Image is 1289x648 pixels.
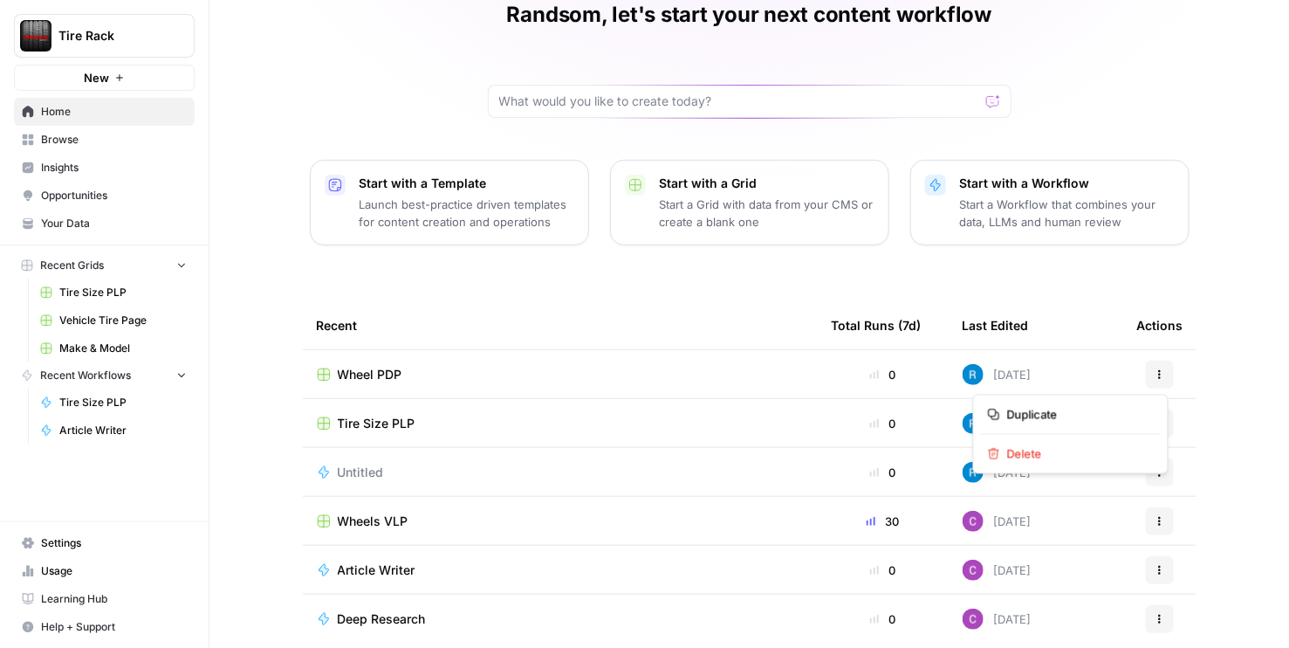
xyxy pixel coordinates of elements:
button: Start with a TemplateLaunch best-practice driven templates for content creation and operations [310,160,589,245]
span: Delete [1007,445,1147,463]
div: 30 [832,513,935,530]
a: Vehicle Tire Page [32,307,195,334]
div: [DATE] [963,413,1032,434]
span: Usage [41,563,187,579]
span: Untitled [338,464,384,481]
span: Wheel PDP [338,366,402,383]
div: Last Edited [963,301,1029,349]
img: d22iu3035mprmqybzn9flh0kxmu4 [963,462,984,483]
span: Recent Workflows [40,368,131,383]
p: Start with a Template [360,175,574,192]
p: Start with a Grid [660,175,874,192]
div: Recent [317,301,804,349]
a: Wheels VLP [317,513,804,530]
div: 0 [832,366,935,383]
a: Tire Size PLP [32,389,195,417]
a: Settings [14,529,195,557]
div: 0 [832,464,935,481]
span: New [84,69,109,86]
a: Make & Model [32,334,195,362]
a: Untitled [317,464,804,481]
img: Tire Rack Logo [20,20,51,52]
span: Insights [41,160,187,176]
span: Recent Grids [40,258,104,273]
p: Launch best-practice driven templates for content creation and operations [360,196,574,231]
a: Article Writer [317,562,804,579]
div: Total Runs (7d) [832,301,922,349]
span: Tire Rack [58,27,164,45]
span: Your Data [41,216,187,231]
button: Workspace: Tire Rack [14,14,195,58]
span: Duplicate [1007,406,1147,424]
span: Article Writer [59,423,187,438]
p: Start with a Workflow [960,175,1175,192]
button: Help + Support [14,613,195,641]
button: Recent Workflows [14,362,195,389]
a: Tire Size PLP [32,279,195,307]
span: Tire Size PLP [338,415,415,432]
div: 0 [832,610,935,628]
a: Home [14,98,195,126]
input: What would you like to create today? [499,93,979,110]
span: Tire Size PLP [59,395,187,410]
span: Learning Hub [41,591,187,607]
a: Tire Size PLP [317,415,804,432]
button: Start with a WorkflowStart a Workflow that combines your data, LLMs and human review [910,160,1190,245]
a: Your Data [14,210,195,238]
button: New [14,65,195,91]
img: luj36oym5k2n1kjpnpxn8ikwxuhv [963,560,984,581]
div: 0 [832,562,935,579]
a: Browse [14,126,195,154]
span: Wheels VLP [338,513,408,530]
div: 0 [832,415,935,432]
button: Recent Grids [14,252,195,279]
p: Start a Workflow that combines your data, LLMs and human review [960,196,1175,231]
div: [DATE] [963,364,1032,385]
a: Deep Research [317,610,804,628]
div: Actions [1137,301,1183,349]
div: [DATE] [963,609,1032,630]
a: Opportunities [14,182,195,210]
span: Tire Size PLP [59,285,187,300]
div: [DATE] [963,511,1032,532]
span: Make & Model [59,341,187,356]
span: Vehicle Tire Page [59,313,187,328]
img: d22iu3035mprmqybzn9flh0kxmu4 [963,413,984,434]
button: Start with a GridStart a Grid with data from your CMS or create a blank one [610,160,889,245]
img: luj36oym5k2n1kjpnpxn8ikwxuhv [963,609,984,630]
span: Opportunities [41,188,187,203]
img: luj36oym5k2n1kjpnpxn8ikwxuhv [963,511,984,532]
a: Insights [14,154,195,182]
a: Wheel PDP [317,366,804,383]
p: Start a Grid with data from your CMS or create a blank one [660,196,874,231]
a: Article Writer [32,417,195,445]
h1: Randsom, let's start your next content workflow [507,1,992,29]
a: Learning Hub [14,585,195,613]
img: d22iu3035mprmqybzn9flh0kxmu4 [963,364,984,385]
div: [DATE] [963,560,1032,581]
span: Deep Research [338,610,426,628]
div: [DATE] [963,462,1032,483]
span: Help + Support [41,619,187,635]
span: Home [41,104,187,120]
span: Settings [41,535,187,551]
span: Browse [41,132,187,148]
a: Usage [14,557,195,585]
span: Article Writer [338,562,415,579]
